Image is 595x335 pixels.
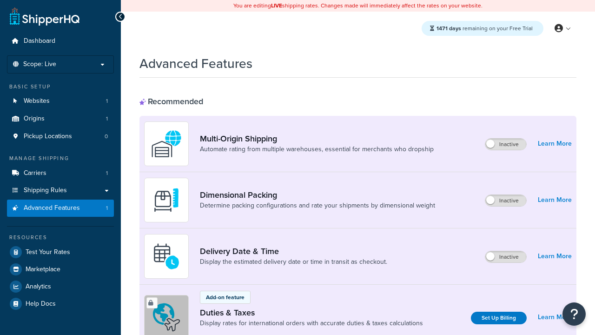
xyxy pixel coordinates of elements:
[150,127,183,160] img: WatD5o0RtDAAAAAElFTkSuQmCC
[106,97,108,105] span: 1
[538,250,572,263] a: Learn More
[7,244,114,261] a: Test Your Rates
[24,97,50,105] span: Websites
[200,308,423,318] a: Duties & Taxes
[24,204,80,212] span: Advanced Features
[105,133,108,141] span: 0
[200,246,387,256] a: Delivery Date & Time
[471,312,527,324] a: Set Up Billing
[24,133,72,141] span: Pickup Locations
[7,278,114,295] a: Analytics
[485,251,526,262] label: Inactive
[106,115,108,123] span: 1
[7,128,114,145] li: Pickup Locations
[106,169,108,177] span: 1
[7,200,114,217] li: Advanced Features
[26,283,51,291] span: Analytics
[23,60,56,68] span: Scope: Live
[7,165,114,182] a: Carriers1
[7,93,114,110] li: Websites
[538,137,572,150] a: Learn More
[139,96,203,107] div: Recommended
[485,195,526,206] label: Inactive
[271,1,282,10] b: LIVE
[24,187,67,194] span: Shipping Rules
[200,134,434,144] a: Multi-Origin Shipping
[7,93,114,110] a: Websites1
[7,128,114,145] a: Pickup Locations0
[7,110,114,127] a: Origins1
[538,311,572,324] a: Learn More
[150,240,183,273] img: gfkeb5ejjkALwAAAABJRU5ErkJggg==
[7,182,114,199] a: Shipping Rules
[7,33,114,50] a: Dashboard
[26,300,56,308] span: Help Docs
[200,319,423,328] a: Display rates for international orders with accurate duties & taxes calculations
[24,37,55,45] span: Dashboard
[24,115,45,123] span: Origins
[538,194,572,207] a: Learn More
[7,110,114,127] li: Origins
[206,293,245,301] p: Add-on feature
[7,295,114,312] a: Help Docs
[200,201,435,210] a: Determine packing configurations and rate your shipments by dimensional weight
[485,139,526,150] label: Inactive
[24,169,46,177] span: Carriers
[7,234,114,241] div: Resources
[436,24,533,33] span: remaining on your Free Trial
[106,204,108,212] span: 1
[7,165,114,182] li: Carriers
[200,190,435,200] a: Dimensional Packing
[150,184,183,216] img: DTVBYsAAAAAASUVORK5CYII=
[26,266,60,274] span: Marketplace
[7,261,114,278] a: Marketplace
[562,302,586,326] button: Open Resource Center
[139,54,252,73] h1: Advanced Features
[7,200,114,217] a: Advanced Features1
[436,24,461,33] strong: 1471 days
[7,154,114,162] div: Manage Shipping
[7,83,114,91] div: Basic Setup
[200,257,387,267] a: Display the estimated delivery date or time in transit as checkout.
[200,145,434,154] a: Automate rating from multiple warehouses, essential for merchants who dropship
[26,248,70,256] span: Test Your Rates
